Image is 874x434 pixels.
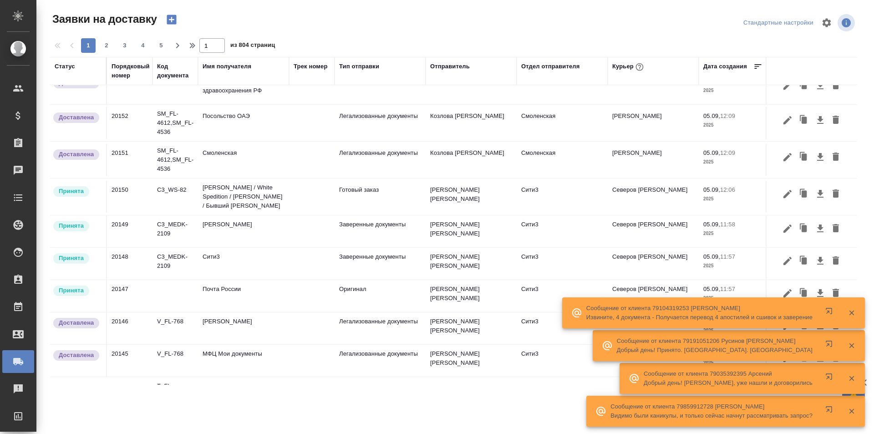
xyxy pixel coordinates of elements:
button: Закрыть [842,374,861,383]
button: Удалить [828,77,844,94]
td: 20153 [107,72,152,104]
td: SM_FL-4612,SM_FL-4536 [152,105,198,141]
button: Скачать [813,77,828,94]
div: Документы доставлены, фактическая дата доставки проставиться автоматически [52,112,102,124]
button: Удалить [828,285,844,302]
p: Сообщение от клиента 79035392395 Арсений [644,369,813,378]
td: 20152 [107,107,152,139]
td: 20147 [107,280,152,312]
td: 20149 [107,215,152,247]
div: split button [741,16,816,30]
div: Трек номер [294,62,328,71]
td: Смоленская [517,144,608,176]
p: Добрый день! [PERSON_NAME], уже нашли и договорились [644,378,813,388]
td: Почта России [198,280,289,312]
div: Статус [55,62,75,71]
button: Удалить [828,185,844,203]
div: Курьер назначен [52,220,102,232]
span: 4 [136,41,150,50]
p: Сообщение от клиента 79191051206 Русинов [PERSON_NAME] [617,337,813,346]
button: Скачать [813,112,828,129]
button: Редактировать [780,252,795,270]
p: 2025 [703,294,762,303]
p: Доставлена [59,150,94,159]
td: [PERSON_NAME] [608,72,699,104]
button: Клонировать [795,220,813,237]
td: [PERSON_NAME] [PERSON_NAME] [426,345,517,377]
button: Удалить [828,112,844,129]
button: 3 [117,38,132,53]
td: SM_FL-4549 [152,72,198,104]
p: Сообщение от клиента 79104319253 [PERSON_NAME] [586,304,813,313]
td: [PERSON_NAME] [PERSON_NAME] [426,248,517,280]
button: Клонировать [795,285,813,302]
button: Клонировать [795,112,813,129]
td: Сити3 [198,248,289,280]
td: Северов [PERSON_NAME] [608,215,699,247]
p: 12:06 [720,186,735,193]
td: Козлова [PERSON_NAME] [426,72,517,104]
td: Оригинал [335,72,426,104]
td: Сити3 [517,215,608,247]
td: Сити3 [517,312,608,344]
div: Дата создания [703,62,747,71]
div: Курьер назначен [52,285,102,297]
td: 20145 [107,345,152,377]
div: Курьер назначен [52,252,102,265]
p: 12:09 [720,149,735,156]
button: Редактировать [780,77,795,94]
button: Скачать [813,185,828,203]
button: Открыть в новой вкладке [820,368,842,389]
p: 2025 [703,194,762,204]
p: Доставлена [59,351,94,360]
button: При выборе курьера статус заявки автоматически поменяется на «Принята» [634,61,645,73]
span: 2 [99,41,114,50]
div: Имя получателя [203,62,251,71]
td: [PERSON_NAME] [198,312,289,344]
p: 05.09, [703,112,720,119]
button: Клонировать [795,77,813,94]
p: 11:57 [720,286,735,292]
p: 2025 [703,229,762,238]
td: Смоленская [517,72,608,104]
td: Козлова [PERSON_NAME] [426,107,517,139]
button: Открыть в новой вкладке [820,335,842,357]
p: 05.09, [703,253,720,260]
td: Сити3 [517,280,608,312]
button: Скачать [813,285,828,302]
div: Отправитель [430,62,470,71]
td: C3_MEDK-2109 [152,248,198,280]
td: Готовый заказ [335,181,426,213]
button: Закрыть [842,407,861,415]
div: Курьер [612,61,645,73]
div: Курьер назначен [52,185,102,198]
p: 2025 [703,121,762,130]
button: Редактировать [780,285,795,302]
button: Скачать [813,252,828,270]
td: [PERSON_NAME] [PERSON_NAME] [426,215,517,247]
td: Легализованные документы [335,312,426,344]
button: Редактировать [780,185,795,203]
div: Отдел отправителя [521,62,579,71]
p: Принята [59,254,84,263]
td: T_FL-25935,T_FL-25933,T_INIKO-38,T_INIKO-39 [152,377,198,432]
span: 5 [154,41,168,50]
td: Посольство ОАЭ [198,107,289,139]
span: Посмотреть информацию [838,14,857,31]
div: Порядковый номер [112,62,150,80]
button: 4 [136,38,150,53]
button: Скачать [813,220,828,237]
button: Клонировать [795,148,813,166]
button: Клонировать [795,185,813,203]
td: C3_MEDK-2109 [152,215,198,247]
td: Сити3 [517,248,608,280]
button: Создать [161,12,183,27]
button: Удалить [828,220,844,237]
p: 2025 [703,261,762,271]
td: Легализованные документы [335,144,426,176]
td: Северов [PERSON_NAME] [608,280,699,312]
button: Скачать [813,148,828,166]
button: Редактировать [780,220,795,237]
p: 05.09, [703,221,720,228]
td: [PERSON_NAME] [608,107,699,139]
